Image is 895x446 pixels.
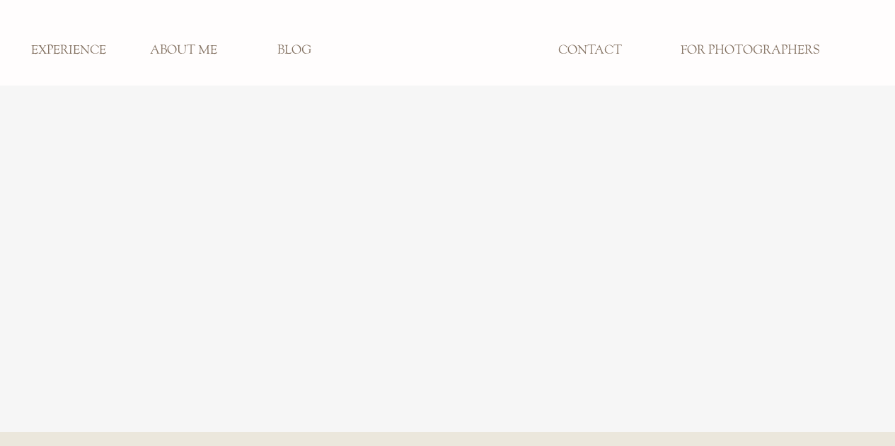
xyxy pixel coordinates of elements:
[22,43,115,59] a: EXPERIENCE
[670,43,829,59] a: FOR PHOTOGRAPHERS
[248,43,341,59] a: BLOG
[543,43,637,59] a: CONTACT
[137,43,230,59] a: ABOUT ME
